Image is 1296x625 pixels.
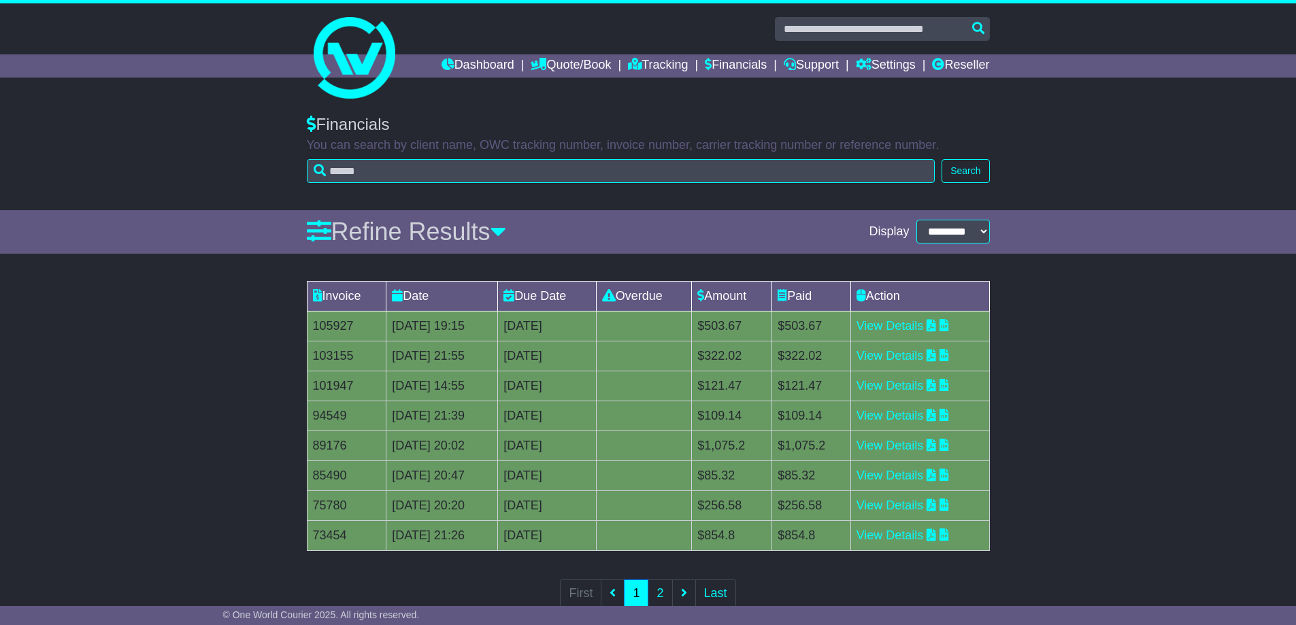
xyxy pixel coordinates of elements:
[498,520,597,550] td: [DATE]
[857,499,924,512] a: View Details
[596,281,692,311] td: Overdue
[307,460,386,490] td: 85490
[307,341,386,371] td: 103155
[307,490,386,520] td: 75780
[772,520,850,550] td: $854.8
[772,341,850,371] td: $322.02
[498,490,597,520] td: [DATE]
[692,281,772,311] td: Amount
[386,311,498,341] td: [DATE] 19:15
[386,490,498,520] td: [DATE] 20:20
[869,224,909,239] span: Display
[648,579,672,607] a: 2
[772,371,850,401] td: $121.47
[498,311,597,341] td: [DATE]
[386,371,498,401] td: [DATE] 14:55
[307,281,386,311] td: Invoice
[857,319,924,333] a: View Details
[442,54,514,78] a: Dashboard
[857,528,924,542] a: View Details
[531,54,611,78] a: Quote/Book
[692,520,772,550] td: $854.8
[772,401,850,430] td: $109.14
[772,490,850,520] td: $256.58
[498,281,597,311] td: Due Date
[705,54,767,78] a: Financials
[695,579,736,607] a: Last
[624,579,648,607] a: 1
[498,460,597,490] td: [DATE]
[307,371,386,401] td: 101947
[942,159,989,183] button: Search
[857,379,924,392] a: View Details
[692,371,772,401] td: $121.47
[307,115,990,135] div: Financials
[850,281,989,311] td: Action
[692,401,772,430] td: $109.14
[692,311,772,341] td: $503.67
[386,460,498,490] td: [DATE] 20:47
[857,349,924,362] a: View Details
[307,401,386,430] td: 94549
[772,430,850,460] td: $1,075.2
[386,401,498,430] td: [DATE] 21:39
[498,430,597,460] td: [DATE]
[498,341,597,371] td: [DATE]
[307,138,990,153] p: You can search by client name, OWC tracking number, invoice number, carrier tracking number or re...
[307,218,506,246] a: Refine Results
[857,469,924,482] a: View Details
[498,401,597,430] td: [DATE]
[857,439,924,452] a: View Details
[856,54,916,78] a: Settings
[386,430,498,460] td: [DATE] 20:02
[307,520,386,550] td: 73454
[857,409,924,422] a: View Details
[784,54,839,78] a: Support
[307,311,386,341] td: 105927
[772,311,850,341] td: $503.67
[307,430,386,460] td: 89176
[498,371,597,401] td: [DATE]
[692,490,772,520] td: $256.58
[692,430,772,460] td: $1,075.2
[772,460,850,490] td: $85.32
[386,520,498,550] td: [DATE] 21:26
[386,281,498,311] td: Date
[932,54,989,78] a: Reseller
[628,54,688,78] a: Tracking
[772,281,850,311] td: Paid
[692,341,772,371] td: $322.02
[386,341,498,371] td: [DATE] 21:55
[223,609,420,620] span: © One World Courier 2025. All rights reserved.
[692,460,772,490] td: $85.32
